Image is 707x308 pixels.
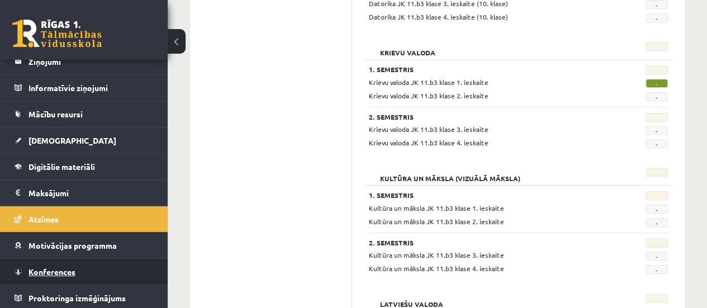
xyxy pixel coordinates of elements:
h2: Kultūra un māksla (vizuālā māksla) [369,168,532,179]
legend: Maksājumi [29,180,154,206]
a: Ziņojumi [15,49,154,74]
span: - [646,252,668,260]
a: Konferences [15,259,154,285]
span: Kultūra un māksla JK 11.b3 klase 3. ieskaite [369,250,504,259]
span: Atzīmes [29,214,59,224]
span: Mācību resursi [29,109,83,119]
span: Proktoringa izmēģinājums [29,293,126,303]
span: - [646,126,668,135]
span: Kultūra un māksla JK 11.b3 klase 2. ieskaite [369,217,504,226]
a: Digitālie materiāli [15,154,154,179]
a: Motivācijas programma [15,233,154,258]
span: Krievu valoda JK 11.b3 klase 2. ieskaite [369,91,488,100]
legend: Ziņojumi [29,49,154,74]
span: [DEMOGRAPHIC_DATA] [29,135,116,145]
h3: 2. Semestris [369,239,615,247]
span: - [646,205,668,214]
span: - [646,139,668,148]
h3: 2. Semestris [369,113,615,121]
span: - [646,265,668,274]
h2: Krievu valoda [369,42,447,53]
span: Kultūra un māksla JK 11.b3 klase 4. ieskaite [369,264,504,273]
h3: 1. Semestris [369,65,615,73]
a: Rīgas 1. Tālmācības vidusskola [12,20,102,48]
h3: 1. Semestris [369,191,615,199]
span: Digitālie materiāli [29,162,95,172]
legend: Informatīvie ziņojumi [29,75,154,101]
h2: Latviešu valoda [369,293,454,305]
span: Krievu valoda JK 11.b3 klase 4. ieskaite [369,138,488,147]
span: - [646,218,668,227]
a: [DEMOGRAPHIC_DATA] [15,127,154,153]
span: Kultūra un māksla JK 11.b3 klase 1. ieskaite [369,203,504,212]
span: - [646,92,668,101]
a: Mācību resursi [15,101,154,127]
span: Krievu valoda JK 11.b3 klase 1. ieskaite [369,78,488,87]
a: Atzīmes [15,206,154,232]
span: - [646,13,668,22]
span: Motivācijas programma [29,240,117,250]
span: - [646,79,668,88]
a: Maksājumi [15,180,154,206]
span: Datorika JK 11.b3 klase 4. ieskaite (10. klase) [369,12,508,21]
a: Informatīvie ziņojumi [15,75,154,101]
span: Konferences [29,267,75,277]
span: Krievu valoda JK 11.b3 klase 3. ieskaite [369,125,488,134]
